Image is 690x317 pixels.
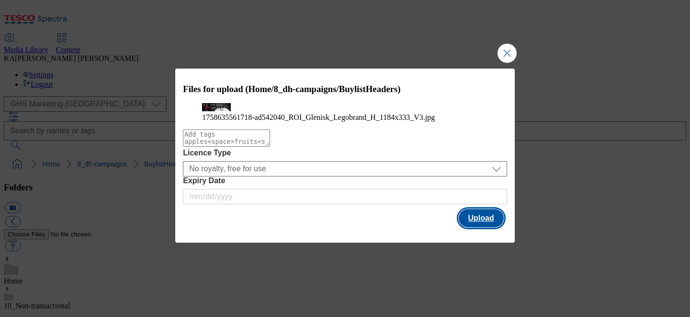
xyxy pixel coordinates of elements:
[498,44,517,63] button: Close Modal
[459,209,504,227] button: Upload
[183,84,507,94] h3: Files for upload (Home/8_dh-campaigns/BuylistHeaders)
[183,149,507,157] label: Licence Type
[175,69,515,243] div: Modal
[202,113,488,122] figcaption: 1758635561718-ad542040_ROI_Glenisk_Legobrand_H_1184x333_V3.jpg
[183,176,507,185] label: Expiry Date
[202,103,231,111] img: preview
